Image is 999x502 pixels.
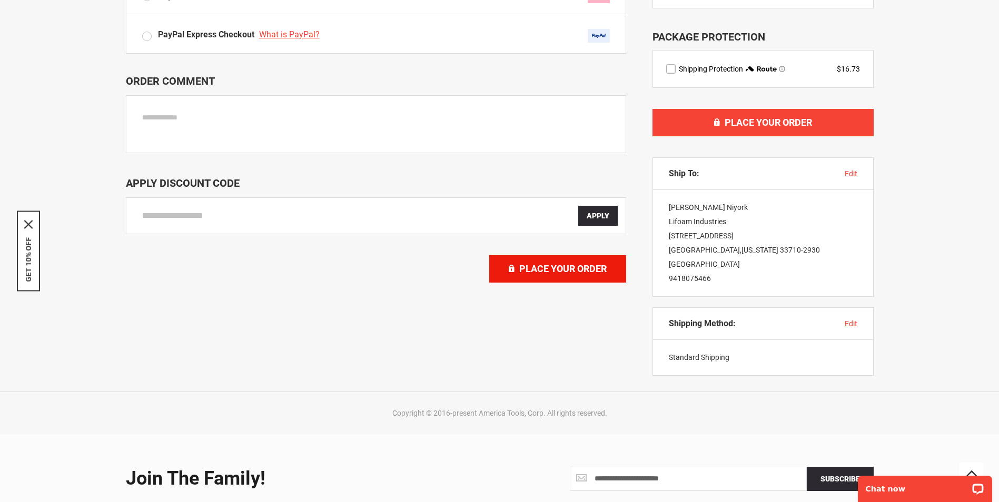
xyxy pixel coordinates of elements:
span: edit [845,319,857,328]
div: [PERSON_NAME] Niyork Lifoam Industries [STREET_ADDRESS] [GEOGRAPHIC_DATA] , 33710-2930 [GEOGRAPHI... [653,190,873,296]
button: Apply [578,206,618,226]
span: Apply Discount Code [126,177,240,189]
span: Ship To: [669,168,699,179]
div: Join the Family! [126,468,492,489]
div: Package Protection [652,29,874,45]
span: [US_STATE] [741,246,778,254]
button: edit [845,318,857,329]
button: Place Your Order [652,109,874,136]
button: GET 10% OFF [24,237,33,282]
svg: close icon [24,220,33,229]
button: edit [845,168,857,179]
div: $16.73 [837,64,860,74]
span: Shipping Protection [679,65,743,73]
span: Learn more [779,66,785,72]
img: Acceptance Mark [588,29,610,43]
a: 9418075466 [669,274,711,283]
span: What is PayPal? [259,29,320,39]
span: edit [845,169,857,178]
button: Close [24,220,33,229]
div: route shipping protection selector element [666,64,860,74]
a: What is PayPal? [259,29,322,39]
span: PayPal Express Checkout [158,29,254,39]
span: Apply [587,212,609,220]
span: Place Your Order [725,117,812,128]
iframe: LiveChat chat widget [851,469,999,502]
span: Shipping Method: [669,318,736,329]
button: Subscribe [807,467,874,491]
div: Copyright © 2016-present America Tools, Corp. All rights reserved. [123,408,876,418]
span: Standard Shipping [669,353,729,362]
p: Order Comment [126,75,626,87]
span: Place Your Order [519,263,607,274]
button: Place Your Order [489,255,626,283]
span: Subscribe [820,475,860,483]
